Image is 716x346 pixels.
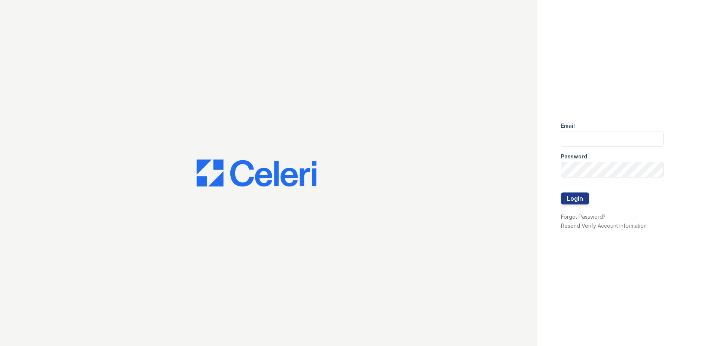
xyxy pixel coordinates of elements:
[561,122,575,130] label: Email
[561,222,647,229] a: Resend Verify Account Information
[561,192,589,204] button: Login
[197,160,316,186] img: CE_Logo_Blue-a8612792a0a2168367f1c8372b55b34899dd931a85d93a1a3d3e32e68fde9ad4.png
[561,153,587,160] label: Password
[561,213,606,220] a: Forgot Password?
